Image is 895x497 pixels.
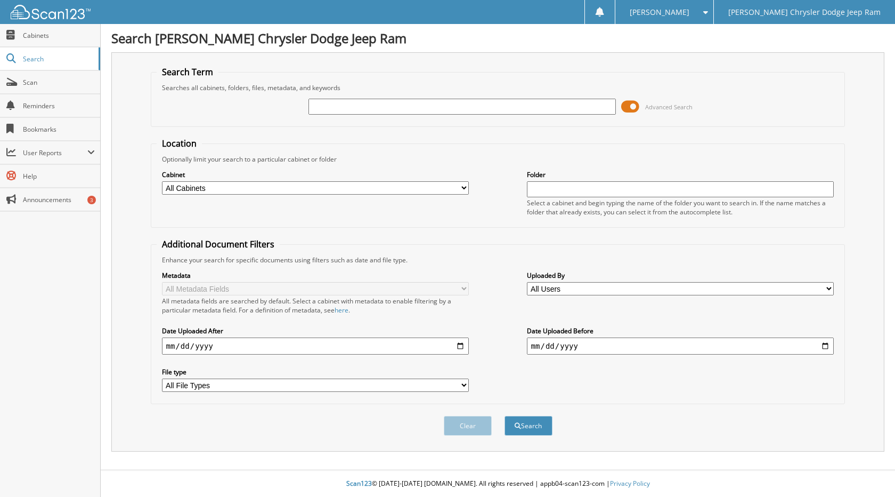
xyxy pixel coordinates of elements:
[23,195,95,204] span: Announcements
[11,5,91,19] img: scan123-logo-white.svg
[505,416,552,436] button: Search
[527,338,834,355] input: end
[162,170,469,179] label: Cabinet
[157,238,280,250] legend: Additional Document Filters
[162,367,469,376] label: File type
[23,125,95,134] span: Bookmarks
[335,306,348,315] a: here
[87,196,96,204] div: 3
[157,66,218,78] legend: Search Term
[101,471,895,497] div: © [DATE]-[DATE] [DOMAIN_NAME]. All rights reserved | appb04-scan123-com |
[157,138,202,149] legend: Location
[157,83,840,92] div: Searches all cabinets, folders, files, metadata, and keywords
[527,170,834,179] label: Folder
[23,54,93,63] span: Search
[610,479,650,488] a: Privacy Policy
[527,271,834,280] label: Uploaded By
[444,416,492,436] button: Clear
[157,155,840,164] div: Optionally limit your search to a particular cabinet or folder
[527,198,834,217] div: Select a cabinet and begin typing the name of the folder you want to search in. If the name match...
[23,31,95,40] span: Cabinets
[346,479,372,488] span: Scan123
[23,78,95,87] span: Scan
[630,9,689,15] span: [PERSON_NAME]
[23,172,95,181] span: Help
[527,326,834,335] label: Date Uploaded Before
[728,9,881,15] span: [PERSON_NAME] Chrysler Dodge Jeep Ram
[162,326,469,335] label: Date Uploaded After
[162,296,469,315] div: All metadata fields are searched by default. Select a cabinet with metadata to enable filtering b...
[111,29,884,47] h1: Search [PERSON_NAME] Chrysler Dodge Jeep Ram
[162,338,469,355] input: start
[645,103,693,111] span: Advanced Search
[23,101,95,110] span: Reminders
[23,148,87,157] span: User Reports
[157,255,840,264] div: Enhance your search for specific documents using filters such as date and file type.
[162,271,469,280] label: Metadata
